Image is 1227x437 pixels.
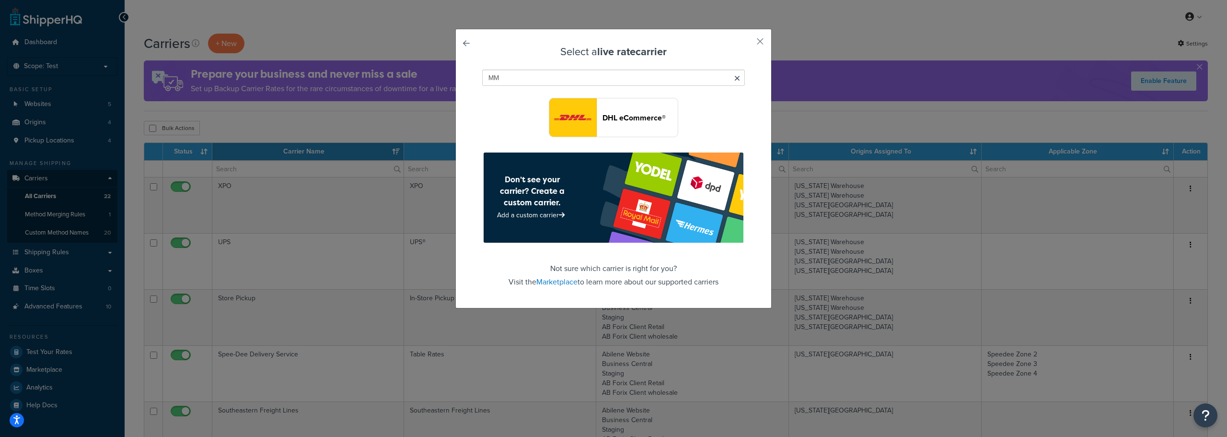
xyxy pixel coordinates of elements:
[536,276,578,287] a: Marketplace
[482,70,745,86] input: Search Carriers
[480,153,747,289] footer: Not sure which carrier is right for you? Visit the to learn more about our supported carriers
[1193,403,1217,427] button: Open Resource Center
[597,44,667,59] strong: live rate carrier
[602,113,678,122] header: DHL eCommerce®
[489,174,575,208] h4: Don’t see your carrier? Create a custom carrier.
[734,72,740,85] span: Clear search query
[480,46,747,58] h3: Select a
[549,98,596,137] img: dhlEcommercev4 logo
[549,98,678,137] button: dhlEcommercev4 logoDHL eCommerce®
[497,210,567,220] a: Add a custom carrier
